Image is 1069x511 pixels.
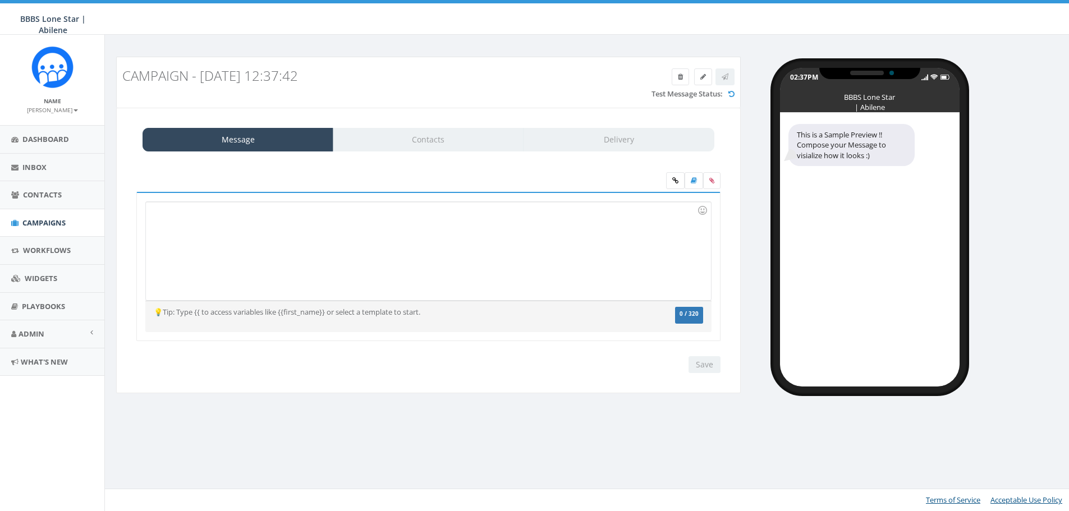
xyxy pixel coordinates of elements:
[696,204,709,217] div: Use the TAB key to insert emoji faster
[703,172,721,189] span: Attach your media
[44,97,61,105] small: Name
[990,495,1062,505] a: Acceptable Use Policy
[700,72,706,81] span: Edit Campaign
[22,301,65,311] span: Playbooks
[27,106,78,114] small: [PERSON_NAME]
[27,104,78,114] a: [PERSON_NAME]
[31,46,74,88] img: Rally_Corp_Icon_1.png
[680,310,699,317] span: 0 / 320
[652,89,723,99] label: Test Message Status:
[22,162,47,172] span: Inbox
[20,13,86,35] span: BBBS Lone Star | Abilene
[788,124,915,167] div: This is a Sample Preview !! Compose your Message to visialize how it looks :)
[790,72,818,82] div: 02:37PM
[678,72,683,81] span: Delete Campaign
[143,128,333,151] a: Message
[23,190,62,200] span: Contacts
[23,245,71,255] span: Workflows
[842,92,898,98] div: BBBS Lone Star | Abilene
[22,218,66,228] span: Campaigns
[25,273,57,283] span: Widgets
[19,329,44,339] span: Admin
[122,68,577,83] h3: Campaign - [DATE] 12:37:42
[926,495,980,505] a: Terms of Service
[21,357,68,367] span: What's New
[685,172,703,189] label: Insert Template Text
[145,307,617,317] div: 💡Tip: Type {{ to access variables like {{first_name}} or select a template to start.
[22,134,69,144] span: Dashboard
